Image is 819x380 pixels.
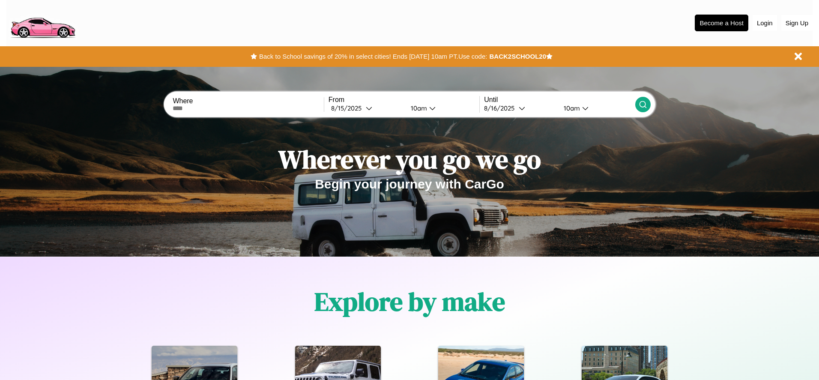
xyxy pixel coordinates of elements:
button: 10am [404,104,479,113]
button: 8/15/2025 [329,104,404,113]
label: Until [484,96,635,104]
button: Login [753,15,777,31]
div: 8 / 15 / 2025 [331,104,366,112]
img: logo [6,4,79,40]
div: 10am [559,104,582,112]
label: Where [173,97,323,105]
button: 10am [557,104,635,113]
b: BACK2SCHOOL20 [489,53,546,60]
button: Become a Host [695,15,748,31]
label: From [329,96,479,104]
button: Sign Up [781,15,813,31]
div: 10am [407,104,429,112]
button: Back to School savings of 20% in select cities! Ends [DATE] 10am PT.Use code: [257,51,489,63]
div: 8 / 16 / 2025 [484,104,519,112]
h1: Explore by make [314,284,505,319]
